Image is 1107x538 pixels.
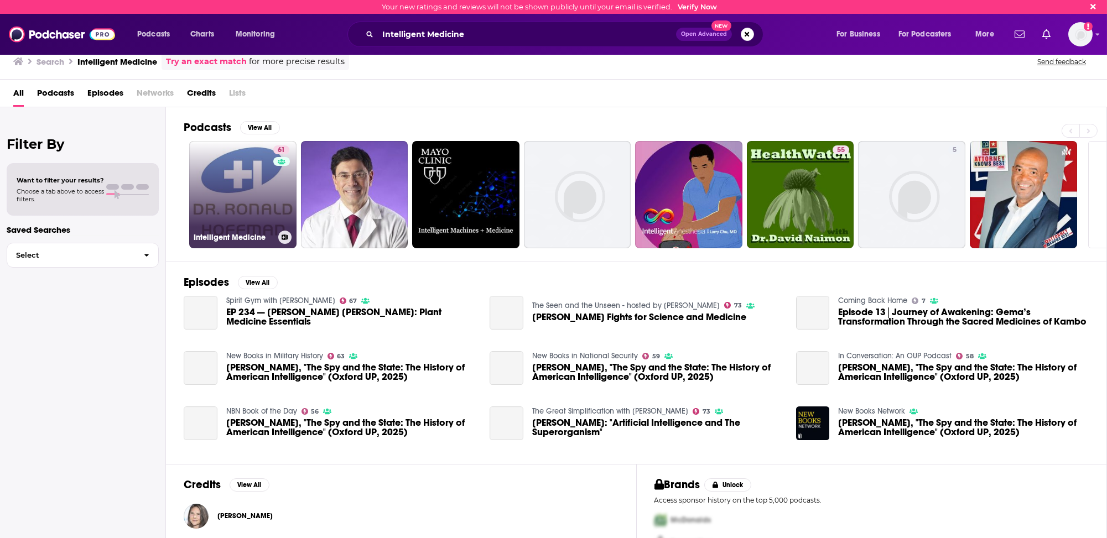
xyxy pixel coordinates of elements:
[349,299,357,304] span: 67
[17,187,104,203] span: Choose a tab above to access filters.
[838,307,1089,326] a: Episode 13│Journey of Awakening: Gema’s Transformation Through the Sacred Medicines of Kambo
[87,84,123,107] span: Episodes
[184,296,217,330] a: EP 234 — Hamilton Souther: Plant Medicine Essentials
[912,297,926,304] a: 7
[190,27,214,42] span: Charts
[838,406,905,416] a: New Books Network
[278,145,285,156] span: 61
[532,363,783,382] span: [PERSON_NAME], "The Spy and the State: The History of American Intelligence" (Oxford UP, 2025)
[137,27,170,42] span: Podcasts
[184,275,229,289] h2: Episodes
[183,25,221,43] a: Charts
[1084,22,1093,31] svg: Email not verified
[226,406,297,416] a: NBN Book of the Day
[829,25,894,43] button: open menu
[226,418,477,437] span: [PERSON_NAME], "The Spy and the State: The History of American Intelligence" (Oxford UP, 2025)
[711,20,731,31] span: New
[532,312,746,322] a: Abby Philips Fights for Science and Medicine
[676,28,732,41] button: Open AdvancedNew
[1068,22,1093,46] span: Logged in as BretAita
[734,303,742,308] span: 73
[838,363,1089,382] span: [PERSON_NAME], "The Spy and the State: The History of American Intelligence" (Oxford UP, 2025)
[382,3,717,11] div: Your new ratings and reviews will not be shown publicly until your email is verified.
[77,56,157,67] h3: Intelligent Medicine
[975,27,994,42] span: More
[838,363,1089,382] a: Jeffrey P. Rogg, "The Spy and the State: The History of American Intelligence" (Oxford UP, 2025)
[966,354,974,359] span: 58
[184,498,619,534] button: Julia BelluzJulia Belluz
[226,351,323,361] a: New Books in Military History
[836,27,880,42] span: For Business
[796,406,830,440] img: Jeffrey P. Rogg, "The Spy and the State: The History of American Intelligence" (Oxford UP, 2025)
[7,252,135,259] span: Select
[302,408,319,415] a: 56
[184,121,280,134] a: PodcastsView All
[13,84,24,107] a: All
[693,408,710,415] a: 73
[7,243,159,268] button: Select
[490,351,523,385] a: Jeffrey P. Rogg, "The Spy and the State: The History of American Intelligence" (Oxford UP, 2025)
[328,353,345,359] a: 63
[650,509,671,531] img: First Pro Logo
[703,409,710,414] span: 73
[37,56,64,67] h3: Search
[184,478,221,492] h2: Credits
[1068,22,1093,46] button: Show profile menu
[1038,25,1055,44] a: Show notifications dropdown
[217,511,273,520] a: Julia Belluz
[838,418,1089,437] span: [PERSON_NAME], "The Spy and the State: The History of American Intelligence" (Oxford UP, 2025)
[7,224,159,235] p: Saved Searches
[953,145,957,156] span: 5
[1068,22,1093,46] img: User Profile
[678,3,717,11] a: Verify Now
[956,353,974,359] a: 58
[7,136,159,152] h2: Filter By
[490,406,523,440] a: Daniel Schmachtenberger: "Artificial Intelligence and The Superorganism"
[532,312,746,322] span: [PERSON_NAME] Fights for Science and Medicine
[230,478,269,492] button: View All
[194,233,274,242] h3: Intelligent Medicine
[1034,57,1089,66] button: Send feedback
[226,296,335,305] a: Spirit Gym with Paul Chek
[184,504,209,529] img: Julia Belluz
[226,307,477,326] span: EP 234 — [PERSON_NAME] [PERSON_NAME]: Plant Medicine Essentials
[796,296,830,330] a: Episode 13│Journey of Awakening: Gema’s Transformation Through the Sacred Medicines of Kambo
[137,84,174,107] span: Networks
[184,121,231,134] h2: Podcasts
[226,307,477,326] a: EP 234 — Hamilton Souther: Plant Medicine Essentials
[532,363,783,382] a: Jeffrey P. Rogg, "The Spy and the State: The History of American Intelligence" (Oxford UP, 2025)
[704,478,751,492] button: Unlock
[217,511,273,520] span: [PERSON_NAME]
[532,418,783,437] span: [PERSON_NAME]: "Artificial Intelligence and The Superorganism"
[184,275,278,289] a: EpisodesView All
[898,27,952,42] span: For Podcasters
[858,141,965,248] a: 5
[37,84,74,107] a: Podcasts
[796,351,830,385] a: Jeffrey P. Rogg, "The Spy and the State: The History of American Intelligence" (Oxford UP, 2025)
[358,22,774,47] div: Search podcasts, credits, & more...
[184,406,217,440] a: Jeffrey P. Rogg, "The Spy and the State: The History of American Intelligence" (Oxford UP, 2025)
[654,496,1089,504] p: Access sponsor history on the top 5,000 podcasts.
[187,84,216,107] a: Credits
[184,478,269,492] a: CreditsView All
[891,25,968,43] button: open menu
[340,297,357,304] a: 67
[642,353,660,359] a: 59
[226,363,477,382] span: [PERSON_NAME], "The Spy and the State: The History of American Intelligence" (Oxford UP, 2025)
[652,354,660,359] span: 59
[948,145,961,154] a: 5
[922,299,926,304] span: 7
[532,351,638,361] a: New Books in National Security
[9,24,115,45] img: Podchaser - Follow, Share and Rate Podcasts
[184,351,217,385] a: Jeffrey P. Rogg, "The Spy and the State: The History of American Intelligence" (Oxford UP, 2025)
[226,418,477,437] a: Jeffrey P. Rogg, "The Spy and the State: The History of American Intelligence" (Oxford UP, 2025)
[724,302,742,309] a: 73
[532,406,688,416] a: The Great Simplification with Nate Hagens
[838,296,907,305] a: Coming Back Home
[833,145,849,154] a: 55
[228,25,289,43] button: open menu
